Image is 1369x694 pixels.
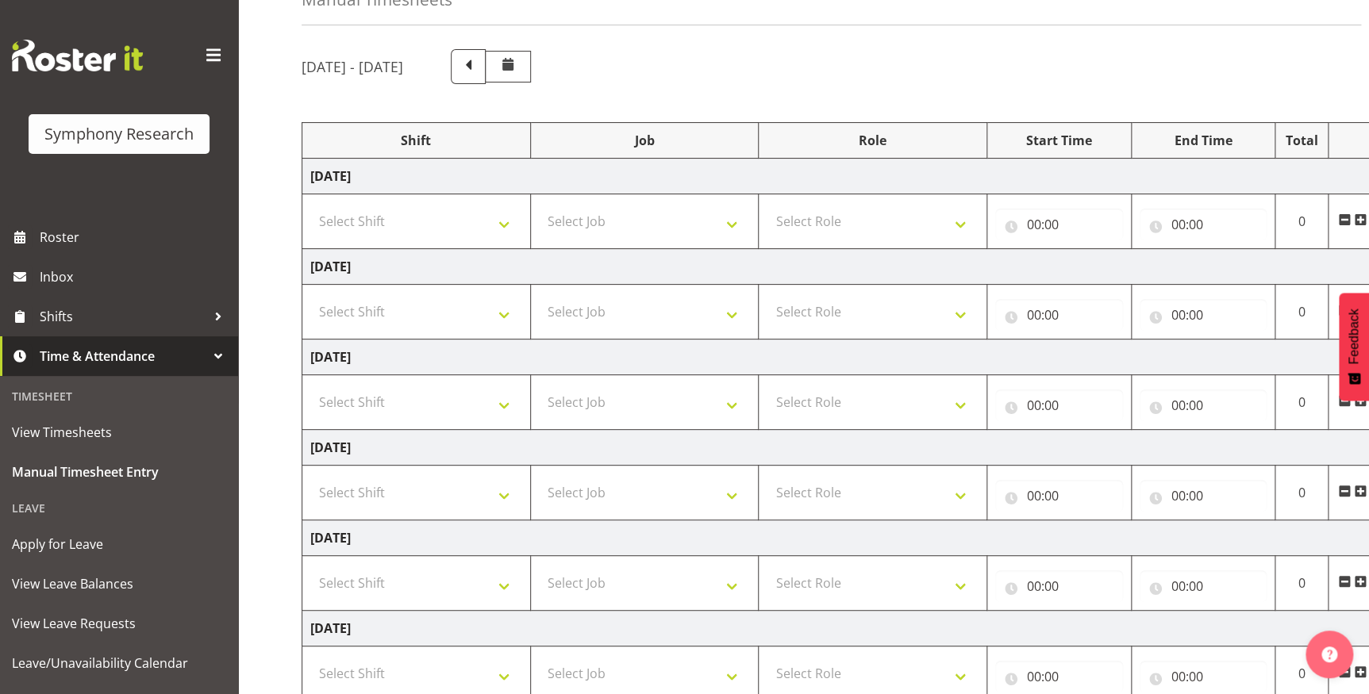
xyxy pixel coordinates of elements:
[995,131,1123,150] div: Start Time
[1275,375,1329,430] td: 0
[995,209,1123,240] input: Click to select...
[1140,299,1267,331] input: Click to select...
[12,40,143,71] img: Rosterit website logo
[1140,570,1267,602] input: Click to select...
[12,420,226,444] span: View Timesheets
[995,389,1123,421] input: Click to select...
[302,58,403,75] h5: [DATE] - [DATE]
[995,661,1123,692] input: Click to select...
[4,643,234,683] a: Leave/Unavailability Calendar
[1140,480,1267,512] input: Click to select...
[12,612,226,635] span: View Leave Requests
[40,265,230,289] span: Inbox
[40,344,206,368] span: Time & Attendance
[539,131,751,150] div: Job
[1347,309,1361,364] span: Feedback
[1140,389,1267,421] input: Click to select...
[40,225,230,249] span: Roster
[4,380,234,412] div: Timesheet
[4,492,234,524] div: Leave
[1140,209,1267,240] input: Click to select...
[4,524,234,564] a: Apply for Leave
[1140,661,1267,692] input: Click to select...
[12,532,226,556] span: Apply for Leave
[995,570,1123,602] input: Click to select...
[995,299,1123,331] input: Click to select...
[1321,646,1337,662] img: help-xxl-2.png
[767,131,979,150] div: Role
[1283,131,1320,150] div: Total
[40,305,206,328] span: Shifts
[4,604,234,643] a: View Leave Requests
[1275,466,1329,520] td: 0
[1339,293,1369,401] button: Feedback - Show survey
[1140,131,1267,150] div: End Time
[1275,556,1329,611] td: 0
[995,480,1123,512] input: Click to select...
[4,452,234,492] a: Manual Timesheet Entry
[12,651,226,675] span: Leave/Unavailability Calendar
[12,572,226,596] span: View Leave Balances
[1275,194,1329,249] td: 0
[12,460,226,484] span: Manual Timesheet Entry
[1275,285,1329,339] td: 0
[4,564,234,604] a: View Leave Balances
[44,122,194,146] div: Symphony Research
[310,131,522,150] div: Shift
[4,412,234,452] a: View Timesheets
